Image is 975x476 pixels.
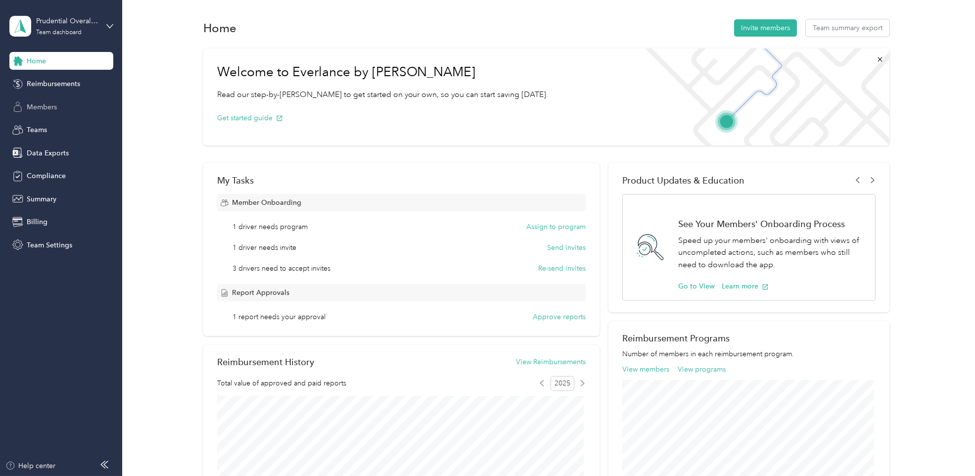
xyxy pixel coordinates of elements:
[734,19,797,37] button: Invite members
[806,19,889,37] button: Team summary export
[622,175,744,186] span: Product Updates & Education
[526,222,586,232] button: Assign to program
[27,148,69,158] span: Data Exports
[622,364,669,375] button: View members
[232,312,325,322] span: 1 report needs your approval
[232,222,308,232] span: 1 driver needs program
[217,89,549,101] p: Read our step-by-[PERSON_NAME] to get started on your own, so you can start saving [DATE].
[622,349,876,359] p: Number of members in each reimbursement program.
[27,56,46,66] span: Home
[516,357,586,367] button: View Reimbursements
[232,287,289,298] span: Report Approvals
[635,48,889,145] img: Welcome to everlance
[27,217,47,227] span: Billing
[722,281,769,291] button: Learn more
[217,357,314,367] h2: Reimbursement History
[678,364,726,375] button: View programs
[217,378,346,388] span: Total value of approved and paid reports
[27,79,80,89] span: Reimbursements
[678,281,715,291] button: Go to View
[217,64,549,80] h1: Welcome to Everlance by [PERSON_NAME]
[622,333,876,343] h2: Reimbursement Programs
[217,175,586,186] div: My Tasks
[533,312,586,322] button: Approve reports
[232,197,301,208] span: Member Onboarding
[36,16,98,26] div: Prudential Overall Supply
[27,194,56,204] span: Summary
[36,30,82,36] div: Team dashboard
[547,242,586,253] button: Send invites
[203,23,236,33] h1: Home
[27,102,57,112] span: Members
[232,242,296,253] span: 1 driver needs invite
[217,113,283,123] button: Get started guide
[678,219,865,229] h1: See Your Members' Onboarding Process
[920,421,975,476] iframe: Everlance-gr Chat Button Frame
[27,171,66,181] span: Compliance
[5,461,56,471] button: Help center
[232,263,330,274] span: 3 drivers need to accept invites
[551,376,574,391] span: 2025
[27,240,72,250] span: Team Settings
[27,125,47,135] span: Teams
[678,235,865,271] p: Speed up your members' onboarding with views of uncompleted actions, such as members who still ne...
[538,263,586,274] button: Re-send invites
